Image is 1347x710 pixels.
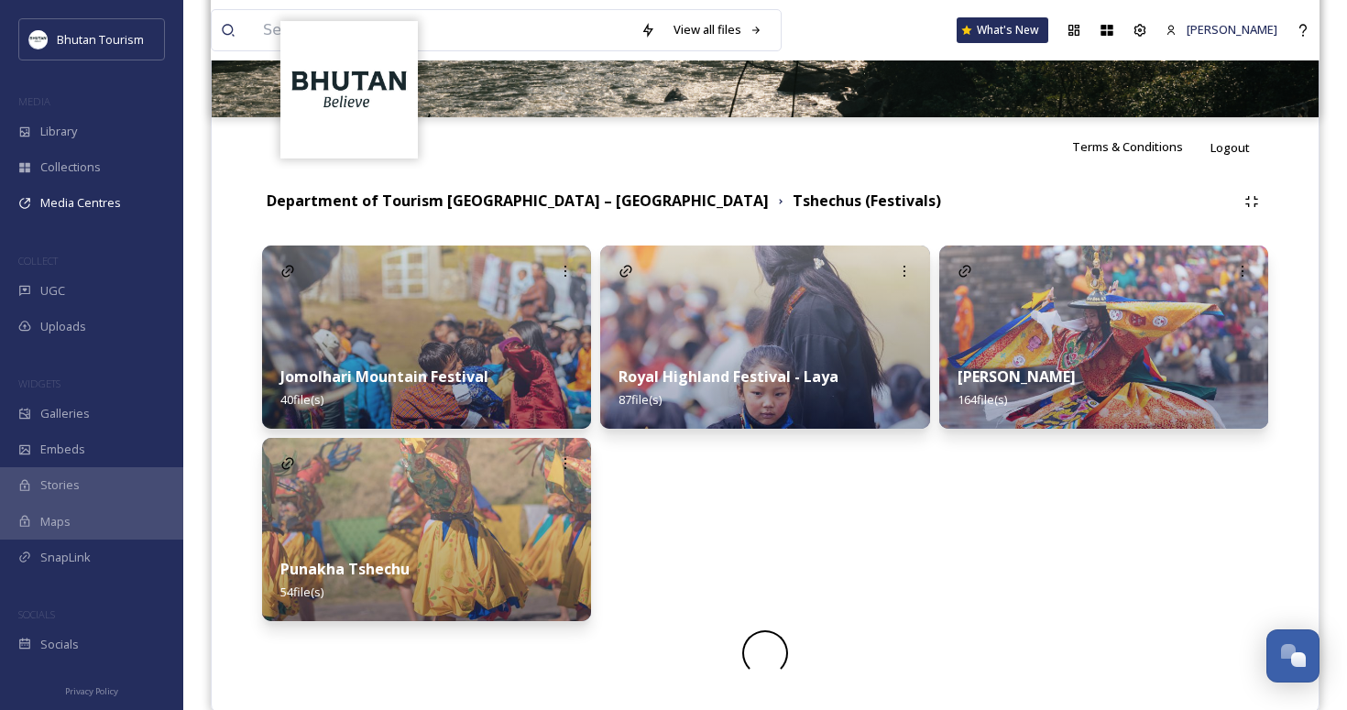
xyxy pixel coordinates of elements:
span: Privacy Policy [65,685,118,697]
strong: Department of Tourism [GEOGRAPHIC_DATA] – [GEOGRAPHIC_DATA] [267,191,769,211]
img: DSC00580.jpg [262,246,591,429]
a: What's New [957,17,1048,43]
span: Stories [40,476,80,494]
img: LLL05247.jpg [600,246,929,429]
a: Terms & Conditions [1072,136,1210,158]
a: [PERSON_NAME] [1156,12,1287,48]
span: SOCIALS [18,607,55,621]
strong: Jomolhari Mountain Festival [280,366,488,387]
strong: [PERSON_NAME] [958,366,1076,387]
span: Galleries [40,405,90,422]
span: Bhutan Tourism [57,31,144,48]
span: Maps [40,513,71,530]
span: Socials [40,636,79,653]
span: Collections [40,158,101,176]
a: View all files [664,12,772,48]
img: Thimphu%2520Setchu%25202.jpeg [939,246,1268,429]
strong: Punakha Tshechu [280,559,410,579]
span: Terms & Conditions [1072,138,1183,155]
span: WIDGETS [18,377,60,390]
span: SnapLink [40,549,91,566]
span: 164 file(s) [958,391,1007,408]
img: BT_Logo_BB_Lockup_CMYK_High%2520Res.jpg [283,23,416,156]
img: Dechenphu%2520Festival9.jpg [262,438,591,621]
span: 87 file(s) [619,391,662,408]
span: UGC [40,282,65,300]
span: 40 file(s) [280,391,323,408]
span: 54 file(s) [280,584,323,600]
span: Uploads [40,318,86,335]
strong: Tshechus (Festivals) [793,191,941,211]
span: Embeds [40,441,85,458]
button: Open Chat [1266,629,1320,683]
span: Library [40,123,77,140]
img: BT_Logo_BB_Lockup_CMYK_High%2520Res.jpg [29,30,48,49]
strong: Royal Highland Festival - Laya [619,366,838,387]
span: MEDIA [18,94,50,108]
span: [PERSON_NAME] [1187,21,1277,38]
span: Logout [1210,139,1250,156]
a: Privacy Policy [65,679,118,701]
span: COLLECT [18,254,58,268]
input: Search your library [254,10,631,50]
span: Media Centres [40,194,121,212]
